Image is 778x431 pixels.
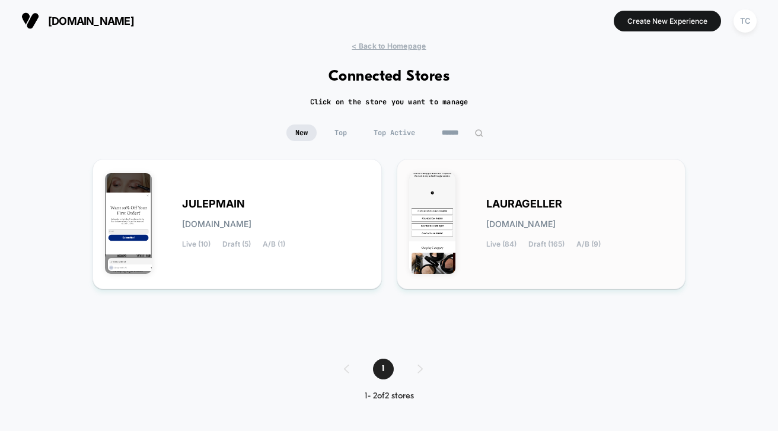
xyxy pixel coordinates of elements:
[614,11,721,31] button: Create New Experience
[576,240,601,248] span: A/B (9)
[222,240,251,248] span: Draft (5)
[18,11,138,30] button: [DOMAIN_NAME]
[182,200,245,208] span: JULEPMAIN
[326,124,356,141] span: Top
[734,9,757,33] div: TC
[105,173,152,274] img: JULEPMAIN
[409,173,456,274] img: LAURAGELLER
[474,129,483,138] img: edit
[182,240,211,248] span: Live (10)
[365,124,424,141] span: Top Active
[486,240,516,248] span: Live (84)
[730,9,760,33] button: TC
[486,220,556,228] span: [DOMAIN_NAME]
[373,359,394,379] span: 1
[263,240,285,248] span: A/B (1)
[182,220,251,228] span: [DOMAIN_NAME]
[286,124,317,141] span: New
[486,200,562,208] span: LAURAGELLER
[329,68,450,85] h1: Connected Stores
[21,12,39,30] img: Visually logo
[332,391,447,401] div: 1 - 2 of 2 stores
[310,97,468,107] h2: Click on the store you want to manage
[528,240,565,248] span: Draft (165)
[48,15,134,27] span: [DOMAIN_NAME]
[352,41,426,50] span: < Back to Homepage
